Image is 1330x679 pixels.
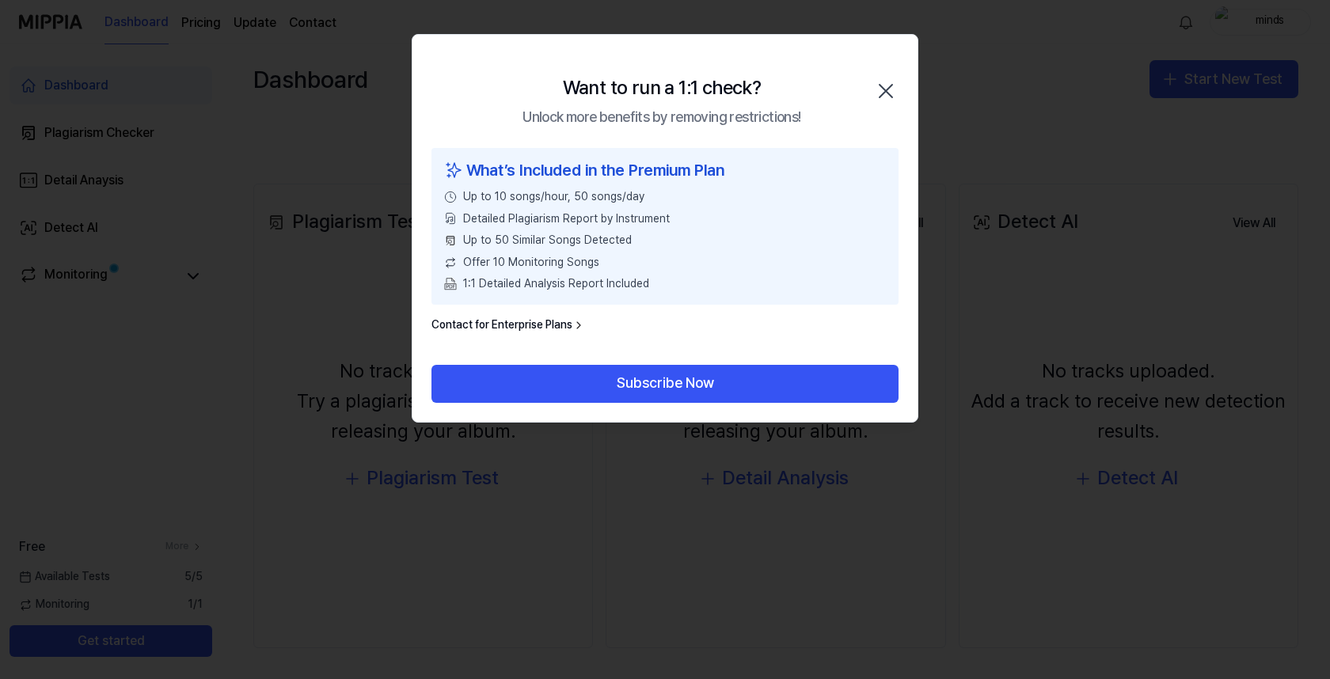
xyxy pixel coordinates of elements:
[444,157,886,183] div: What’s Included in the Premium Plan
[431,365,899,403] button: Subscribe Now
[463,255,599,271] span: Offer 10 Monitoring Songs
[463,276,649,292] span: 1:1 Detailed Analysis Report Included
[522,106,800,129] div: Unlock more benefits by removing restrictions!
[463,189,644,205] span: Up to 10 songs/hour, 50 songs/day
[444,157,463,183] img: sparkles icon
[444,278,457,290] img: PDF Download
[463,211,670,227] span: Detailed Plagiarism Report by Instrument
[463,233,632,248] span: Up to 50 Similar Songs Detected
[431,317,585,333] a: Contact for Enterprise Plans
[563,73,762,103] div: Want to run a 1:1 check?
